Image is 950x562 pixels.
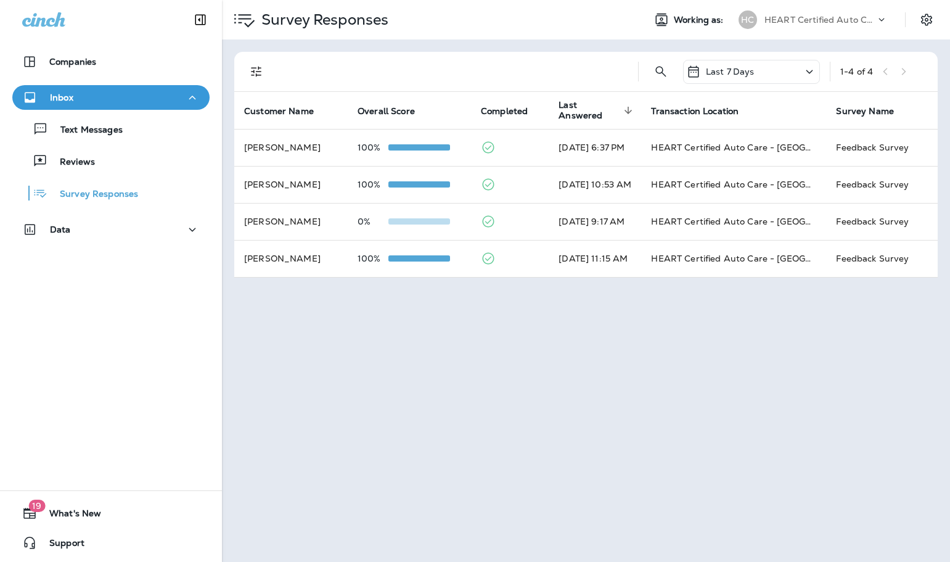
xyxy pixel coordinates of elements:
[826,166,938,203] td: Feedback Survey
[12,217,210,242] button: Data
[481,105,544,117] span: Completed
[674,15,726,25] span: Working as:
[649,59,673,84] button: Search Survey Responses
[12,180,210,206] button: Survey Responses
[256,10,388,29] p: Survey Responses
[47,189,138,200] p: Survey Responses
[183,7,218,32] button: Collapse Sidebar
[549,129,641,166] td: [DATE] 6:37 PM
[12,148,210,174] button: Reviews
[651,105,755,117] span: Transaction Location
[641,166,826,203] td: HEART Certified Auto Care - [GEOGRAPHIC_DATA]
[559,100,636,121] span: Last Answered
[12,85,210,110] button: Inbox
[836,105,910,117] span: Survey Name
[358,217,388,226] p: 0%
[358,143,388,152] p: 100%
[234,203,348,240] td: [PERSON_NAME]
[12,531,210,555] button: Support
[244,105,330,117] span: Customer Name
[12,116,210,142] button: Text Messages
[358,254,388,263] p: 100%
[234,166,348,203] td: [PERSON_NAME]
[826,203,938,240] td: Feedback Survey
[50,225,71,234] p: Data
[739,10,757,29] div: HC
[234,240,348,277] td: [PERSON_NAME]
[826,240,938,277] td: Feedback Survey
[641,240,826,277] td: HEART Certified Auto Care - [GEOGRAPHIC_DATA]
[28,500,45,512] span: 19
[244,59,269,84] button: Filters
[826,129,938,166] td: Feedback Survey
[840,67,873,76] div: 1 - 4 of 4
[12,49,210,74] button: Companies
[764,15,875,25] p: HEART Certified Auto Care
[549,166,641,203] td: [DATE] 10:53 AM
[12,501,210,526] button: 19What's New
[47,157,95,168] p: Reviews
[549,203,641,240] td: [DATE] 9:17 AM
[37,538,84,553] span: Support
[358,180,388,189] p: 100%
[358,106,415,117] span: Overall Score
[706,67,755,76] p: Last 7 Days
[559,100,620,121] span: Last Answered
[549,240,641,277] td: [DATE] 11:15 AM
[234,129,348,166] td: [PERSON_NAME]
[50,93,73,102] p: Inbox
[641,203,826,240] td: HEART Certified Auto Care - [GEOGRAPHIC_DATA]
[915,9,938,31] button: Settings
[836,106,894,117] span: Survey Name
[481,106,528,117] span: Completed
[49,57,96,67] p: Companies
[651,106,739,117] span: Transaction Location
[641,129,826,166] td: HEART Certified Auto Care - [GEOGRAPHIC_DATA]
[37,508,101,523] span: What's New
[358,105,431,117] span: Overall Score
[244,106,314,117] span: Customer Name
[48,125,123,136] p: Text Messages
